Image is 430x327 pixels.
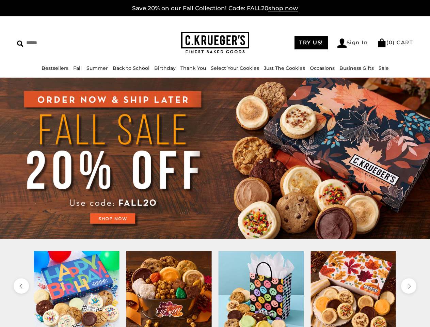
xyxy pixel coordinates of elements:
[294,36,328,49] a: TRY US!
[337,38,347,48] img: Account
[339,65,374,71] a: Business Gifts
[264,65,305,71] a: Just The Cookies
[132,5,298,12] a: Save 20% on our Fall Collection! Code: FALL20shop now
[180,65,206,71] a: Thank You
[154,65,176,71] a: Birthday
[310,65,335,71] a: Occasions
[389,39,393,46] span: 0
[181,32,249,54] img: C.KRUEGER'S
[401,278,416,294] button: next
[86,65,108,71] a: Summer
[14,278,29,294] button: previous
[17,37,108,48] input: Search
[337,38,368,48] a: Sign In
[42,65,68,71] a: Bestsellers
[17,41,23,47] img: Search
[211,65,259,71] a: Select Your Cookies
[377,39,413,46] a: (0) CART
[113,65,149,71] a: Back to School
[379,65,389,71] a: Sale
[73,65,82,71] a: Fall
[268,5,298,12] span: shop now
[377,38,386,47] img: Bag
